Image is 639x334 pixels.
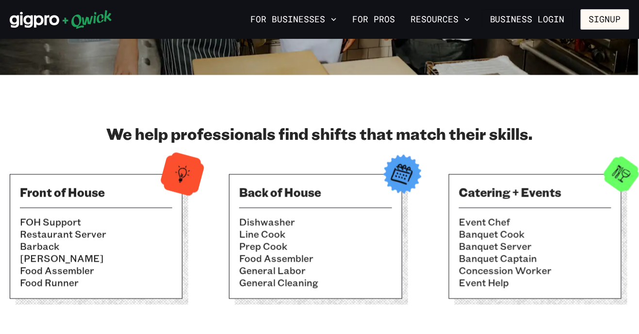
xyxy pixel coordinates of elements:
[10,124,629,143] h2: We help professionals find shifts that match their skills.
[459,228,611,240] li: Banquet Cook
[20,228,172,240] li: Restaurant Server
[459,240,611,252] li: Banquet Server
[407,11,474,28] button: Resources
[239,240,392,252] li: Prep Cook
[20,252,172,265] li: [PERSON_NAME]
[239,265,392,277] li: General Labor
[459,265,611,277] li: Concession Worker
[246,11,341,28] button: For Businesses
[20,277,172,289] li: Food Runner
[20,240,172,252] li: Barback
[20,216,172,228] li: FOH Support
[459,184,611,200] h3: Catering + Events
[581,9,629,30] button: Signup
[239,216,392,228] li: Dishwasher
[239,252,392,265] li: Food Assembler
[239,277,392,289] li: General Cleaning
[348,11,399,28] a: For Pros
[459,252,611,265] li: Banquet Captain
[239,228,392,240] li: Line Cook
[459,277,611,289] li: Event Help
[459,216,611,228] li: Event Chef
[20,184,172,200] h3: Front of House
[20,265,172,277] li: Food Assembler
[239,184,392,200] h3: Back of House
[482,9,573,30] a: Business Login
